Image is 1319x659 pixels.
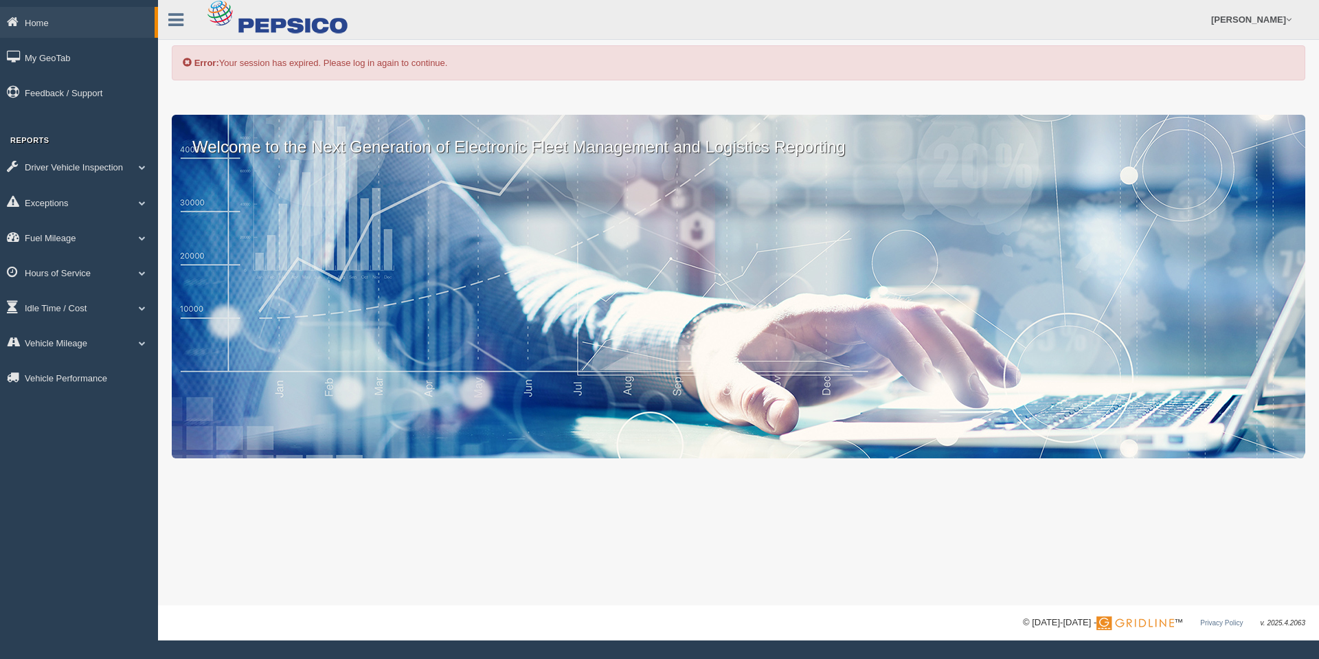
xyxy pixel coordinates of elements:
[172,45,1305,80] div: Your session has expired. Please log in again to continue.
[1096,616,1174,630] img: Gridline
[194,58,219,68] b: Error:
[1200,619,1243,627] a: Privacy Policy
[1023,616,1305,630] div: © [DATE]-[DATE] - ™
[1261,619,1305,627] span: v. 2025.4.2063
[172,115,1305,159] p: Welcome to the Next Generation of Electronic Fleet Management and Logistics Reporting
